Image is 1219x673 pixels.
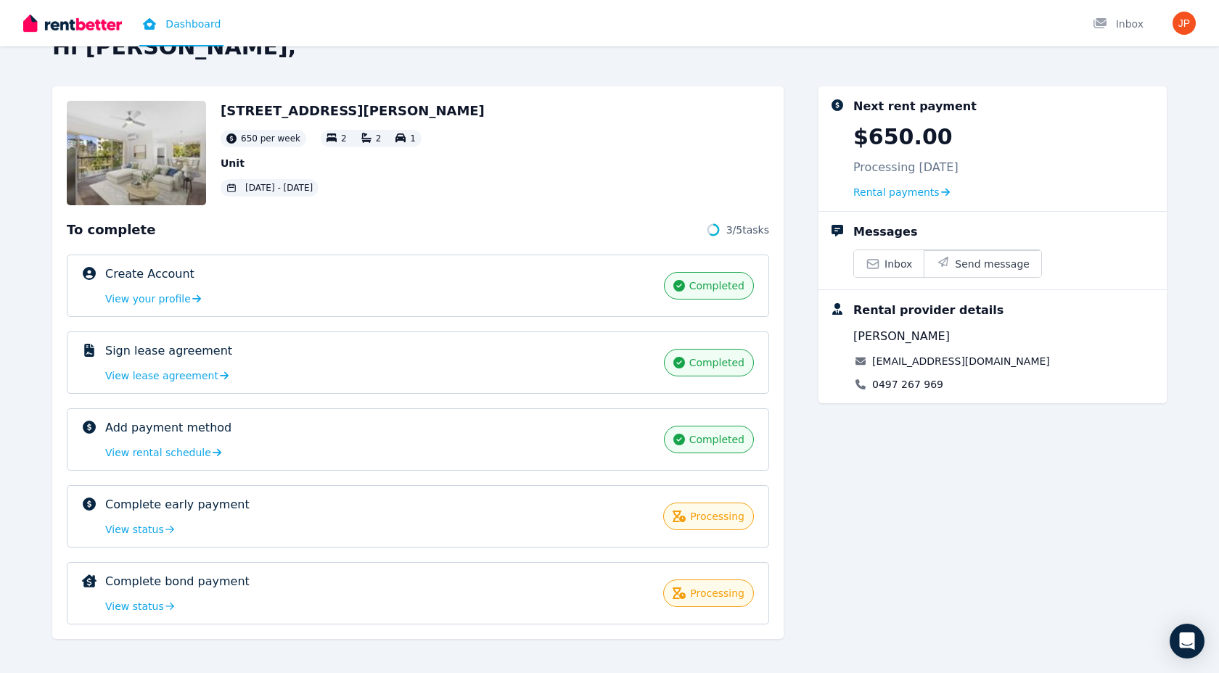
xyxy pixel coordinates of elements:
[221,156,485,170] p: Unit
[924,250,1041,277] button: Send message
[854,250,924,277] a: Inbox
[853,159,959,176] p: Processing [DATE]
[221,101,485,121] h2: [STREET_ADDRESS][PERSON_NAME]
[853,185,950,199] a: Rental payments
[853,328,950,345] span: [PERSON_NAME]
[67,101,206,205] img: Property Url
[1093,17,1144,31] div: Inbox
[689,355,744,370] span: completed
[105,496,250,513] p: Complete early payment
[853,98,977,115] div: Next rent payment
[853,185,940,199] span: Rental payments
[105,292,191,306] span: View your profile
[341,133,347,144] span: 2
[853,223,917,241] div: Messages
[872,354,1050,368] a: [EMAIL_ADDRESS][DOMAIN_NAME]
[105,599,164,614] span: View status
[885,257,912,271] span: Inbox
[689,278,744,293] span: completed
[82,574,97,587] img: Complete bond payment
[1170,624,1204,658] div: Open Intercom Messenger
[105,368,218,383] span: View lease agreement
[52,34,1167,60] h2: Hi [PERSON_NAME],
[853,124,953,150] p: $650.00
[726,223,769,237] span: 3 / 5 tasks
[410,133,416,144] span: 1
[872,377,943,392] a: 0497 267 969
[105,265,194,283] p: Create Account
[245,182,313,194] span: [DATE] - [DATE]
[689,432,744,447] span: completed
[853,302,1003,319] div: Rental provider details
[105,445,211,460] span: View rental schedule
[67,220,155,240] span: To complete
[105,522,164,537] span: View status
[105,419,231,437] p: Add payment method
[105,292,201,306] a: View your profile
[690,586,744,600] span: processing
[955,257,1030,271] span: Send message
[23,12,122,34] img: RentBetter
[1173,12,1196,35] img: Jessica Perchman
[690,509,744,524] span: processing
[105,368,229,383] a: View lease agreement
[105,573,250,590] p: Complete bond payment
[241,133,300,144] span: 650 per week
[376,133,382,144] span: 2
[105,342,232,360] p: Sign lease agreement
[105,445,221,460] a: View rental schedule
